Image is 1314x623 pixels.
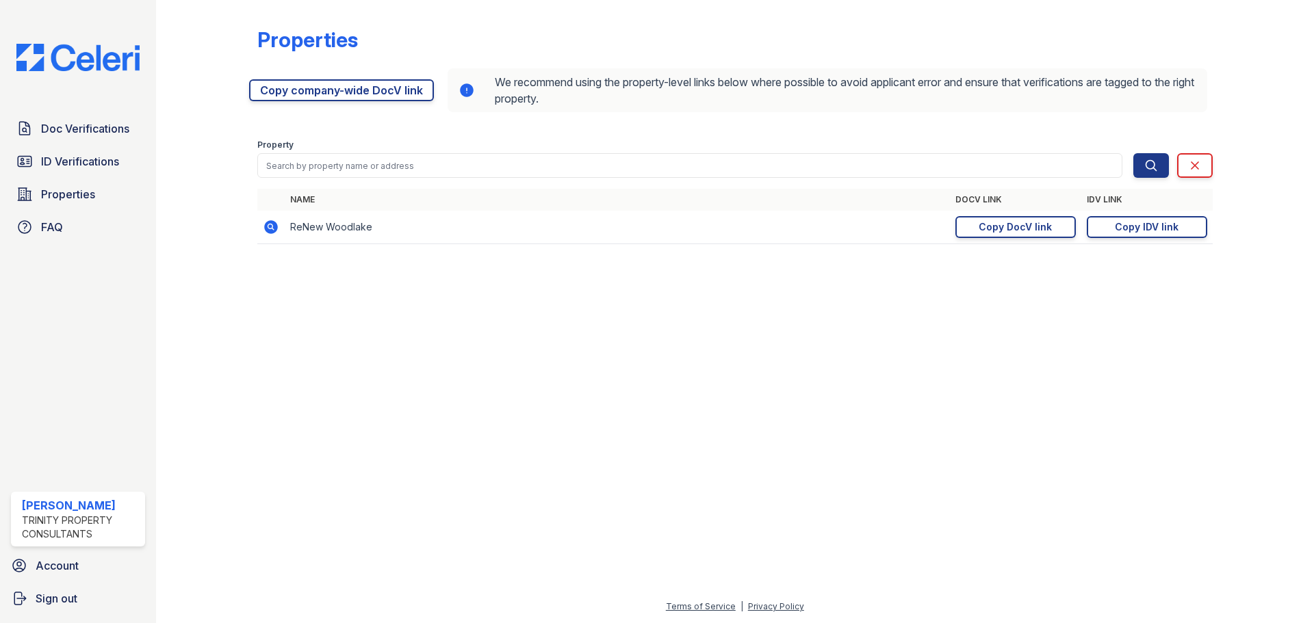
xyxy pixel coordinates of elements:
a: FAQ [11,213,145,241]
input: Search by property name or address [257,153,1122,178]
th: DocV Link [950,189,1081,211]
label: Property [257,140,294,150]
a: Privacy Policy [748,601,804,611]
a: Copy DocV link [955,216,1076,238]
a: Properties [11,181,145,208]
div: Copy DocV link [979,220,1052,234]
span: Account [36,557,79,574]
a: Copy IDV link [1087,216,1207,238]
div: Trinity Property Consultants [22,514,140,541]
img: CE_Logo_Blue-a8612792a0a2168367f1c8372b55b34899dd931a85d93a1a3d3e32e68fde9ad4.png [5,44,151,71]
th: IDV Link [1081,189,1213,211]
a: Sign out [5,585,151,612]
div: [PERSON_NAME] [22,497,140,514]
span: FAQ [41,219,63,235]
a: Account [5,552,151,579]
div: We recommend using the property-level links below where possible to avoid applicant error and ens... [448,68,1207,112]
span: Properties [41,186,95,202]
span: ID Verifications [41,153,119,170]
a: Doc Verifications [11,115,145,142]
span: Doc Verifications [41,120,129,137]
a: Copy company-wide DocV link [249,79,434,101]
th: Name [285,189,950,211]
div: Copy IDV link [1115,220,1178,234]
span: Sign out [36,590,77,607]
a: Terms of Service [666,601,736,611]
div: | [740,601,743,611]
div: Properties [257,27,358,52]
a: ID Verifications [11,148,145,175]
td: ReNew Woodlake [285,211,950,244]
